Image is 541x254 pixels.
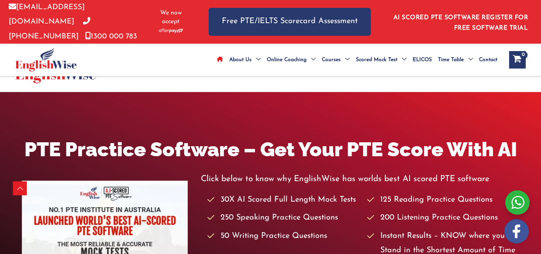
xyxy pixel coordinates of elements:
[15,48,77,72] img: cropped-ew-logo
[201,172,520,186] p: Click below to know why EnglishWise has worlds best AI scored PTE software
[367,193,519,207] li: 125 Reading Practice Questions
[388,7,532,36] aside: Header Widget 1
[393,14,528,31] a: AI SCORED PTE SOFTWARE REGISTER FOR FREE SOFTWARE TRIAL
[214,45,500,75] nav: Site Navigation: Main Menu
[435,45,476,75] a: Time TableMenu Toggle
[252,45,261,75] span: Menu Toggle
[159,28,183,33] img: Afterpay-Logo
[264,45,319,75] a: Online CoachingMenu Toggle
[464,45,473,75] span: Menu Toggle
[353,45,410,75] a: Scored Mock TestMenu Toggle
[22,136,520,163] h1: PTE Practice Software – Get Your PTE Score With AI
[267,45,307,75] span: Online Coaching
[341,45,350,75] span: Menu Toggle
[322,45,341,75] span: Courses
[413,45,432,75] span: ELICOS
[438,45,464,75] span: Time Table
[410,45,435,75] a: ELICOS
[504,219,529,244] img: white-facebook.png
[319,45,353,75] a: CoursesMenu Toggle
[476,45,500,75] a: Contact
[207,193,359,207] li: 30X AI Scored Full Length Mock Tests
[9,18,90,40] a: [PHONE_NUMBER]
[356,45,397,75] span: Scored Mock Test
[479,45,497,75] span: Contact
[509,51,526,69] a: View Shopping Cart, empty
[9,3,85,25] a: [EMAIL_ADDRESS][DOMAIN_NAME]
[207,229,359,244] li: 50 Writing Practice Questions
[229,45,252,75] span: About Us
[155,9,187,26] span: We now accept
[226,45,264,75] a: About UsMenu Toggle
[207,211,359,225] li: 250 Speaking Practice Questions
[85,33,137,40] a: 1300 000 783
[367,211,519,225] li: 200 Listening Practice Questions
[209,8,371,35] a: Free PTE/IELTS Scorecard Assessment
[397,45,407,75] span: Menu Toggle
[307,45,316,75] span: Menu Toggle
